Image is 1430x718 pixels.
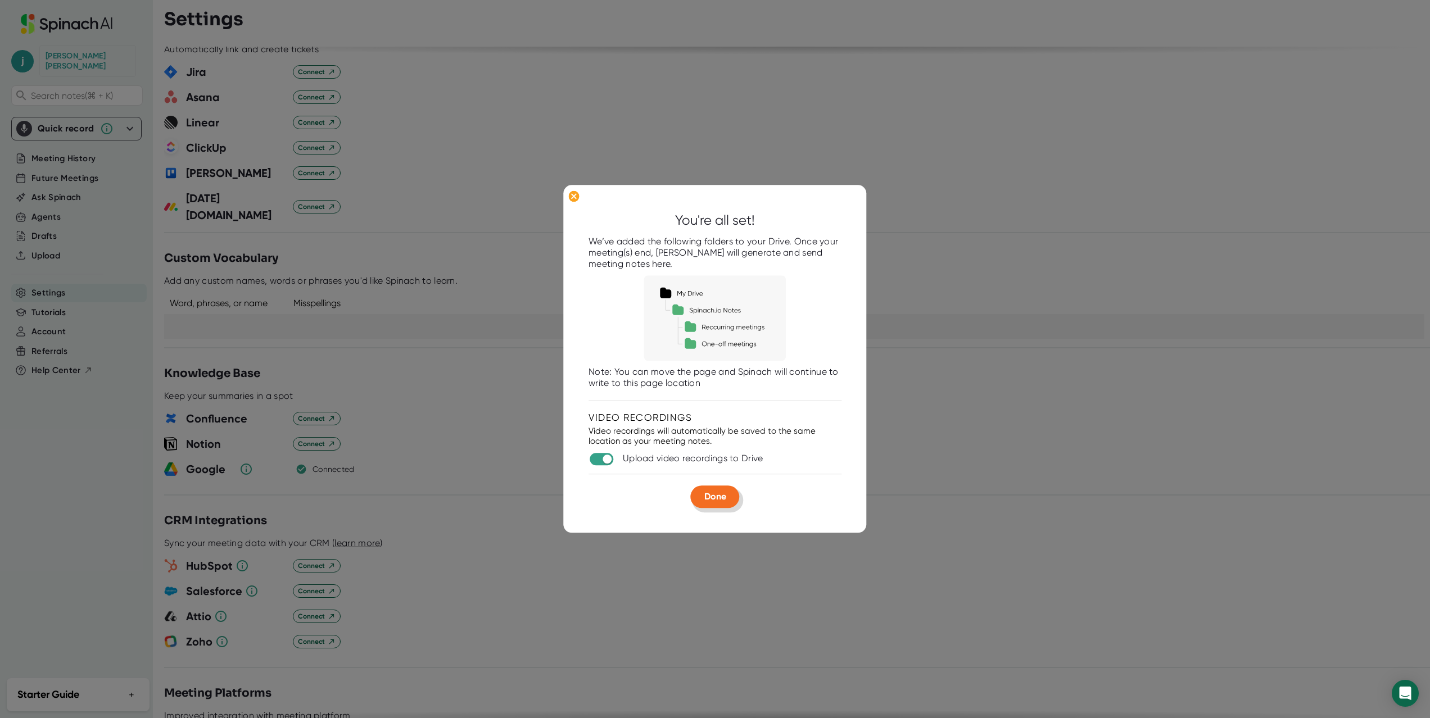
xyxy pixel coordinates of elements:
[589,366,841,389] div: Note: You can move the page and Spinach will continue to write to this page location
[691,485,740,508] button: Done
[589,236,841,270] div: We’ve added the following folders to your Drive. Once your meeting(s) end, [PERSON_NAME] will gen...
[675,210,755,230] div: You're all set!
[589,412,841,423] div: Video Recordings
[589,426,841,446] div: Video recordings will automatically be saved to the same location as your meeting notes.
[704,491,726,502] span: Done
[623,453,763,465] div: Upload video recordings to Drive
[1392,680,1419,707] div: Open Intercom Messenger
